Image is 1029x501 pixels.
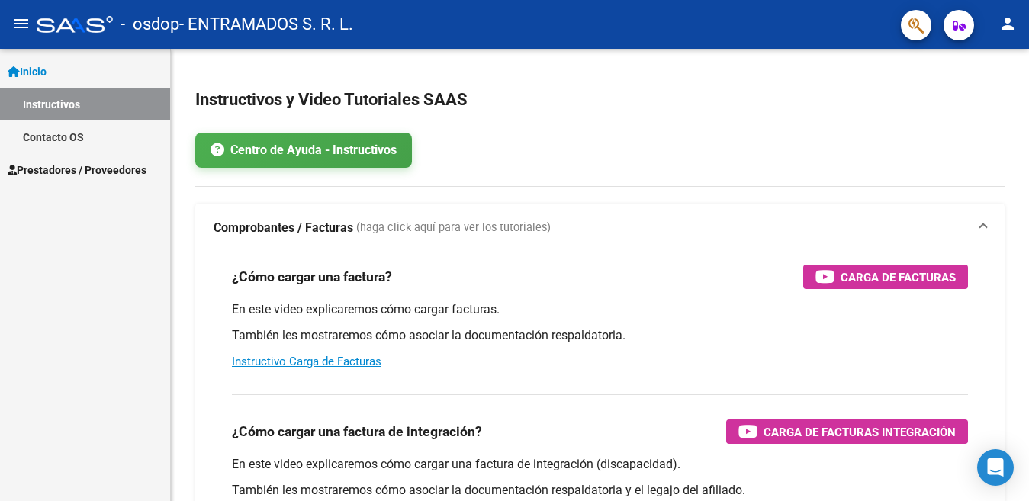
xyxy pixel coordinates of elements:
p: En este video explicaremos cómo cargar una factura de integración (discapacidad). [232,456,968,473]
mat-icon: menu [12,14,31,33]
h3: ¿Cómo cargar una factura? [232,266,392,287]
a: Centro de Ayuda - Instructivos [195,133,412,168]
p: En este video explicaremos cómo cargar facturas. [232,301,968,318]
span: Inicio [8,63,47,80]
mat-icon: person [998,14,1017,33]
span: - osdop [121,8,179,41]
span: Carga de Facturas [841,268,956,287]
h2: Instructivos y Video Tutoriales SAAS [195,85,1005,114]
span: (haga click aquí para ver los tutoriales) [356,220,551,236]
div: Open Intercom Messenger [977,449,1014,486]
span: Prestadores / Proveedores [8,162,146,178]
mat-expansion-panel-header: Comprobantes / Facturas (haga click aquí para ver los tutoriales) [195,204,1005,252]
span: Carga de Facturas Integración [764,422,956,442]
span: - ENTRAMADOS S. R. L. [179,8,353,41]
p: También les mostraremos cómo asociar la documentación respaldatoria. [232,327,968,344]
p: También les mostraremos cómo asociar la documentación respaldatoria y el legajo del afiliado. [232,482,968,499]
h3: ¿Cómo cargar una factura de integración? [232,421,482,442]
strong: Comprobantes / Facturas [214,220,353,236]
button: Carga de Facturas [803,265,968,289]
a: Instructivo Carga de Facturas [232,355,381,368]
button: Carga de Facturas Integración [726,419,968,444]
